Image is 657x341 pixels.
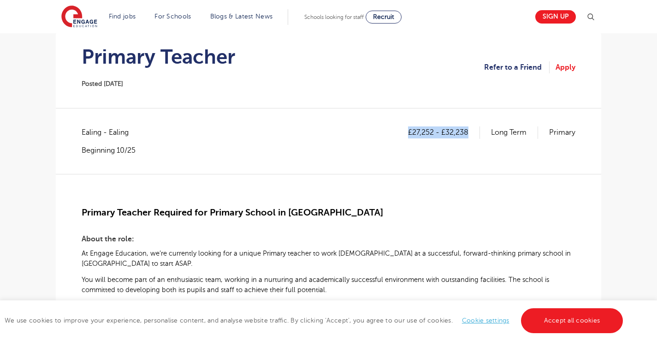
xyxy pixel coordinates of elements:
a: For Schools [154,13,191,20]
p: Primary [549,126,575,138]
a: Blogs & Latest News [210,13,273,20]
p: Beginning 10/25 [82,145,138,156]
span: You will become part of an enthusiastic team, working in a nurturing and academically successful ... [82,276,549,293]
span: Ealing - Ealing [82,126,138,138]
span: At Engage Education, we’re currently looking for a unique Primary teacher to work [DEMOGRAPHIC_DA... [82,250,571,267]
a: Cookie settings [462,317,509,324]
a: Sign up [535,10,576,24]
a: Recruit [366,11,402,24]
img: Engage Education [61,6,97,29]
a: Find jobs [109,13,136,20]
a: Refer to a Friend [484,61,550,73]
a: Accept all cookies [521,308,623,333]
span: Posted [DATE] [82,80,123,87]
span: Primary Teacher Required for Primary School in [GEOGRAPHIC_DATA] [82,207,383,218]
h1: Primary Teacher [82,45,235,68]
a: Apply [556,61,575,73]
span: Recruit [373,13,394,20]
p: Long Term [491,126,538,138]
span: Schools looking for staff [304,14,364,20]
span: About the role: [82,235,134,243]
span: We use cookies to improve your experience, personalise content, and analyse website traffic. By c... [5,317,625,324]
p: £27,252 - £32,238 [408,126,480,138]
